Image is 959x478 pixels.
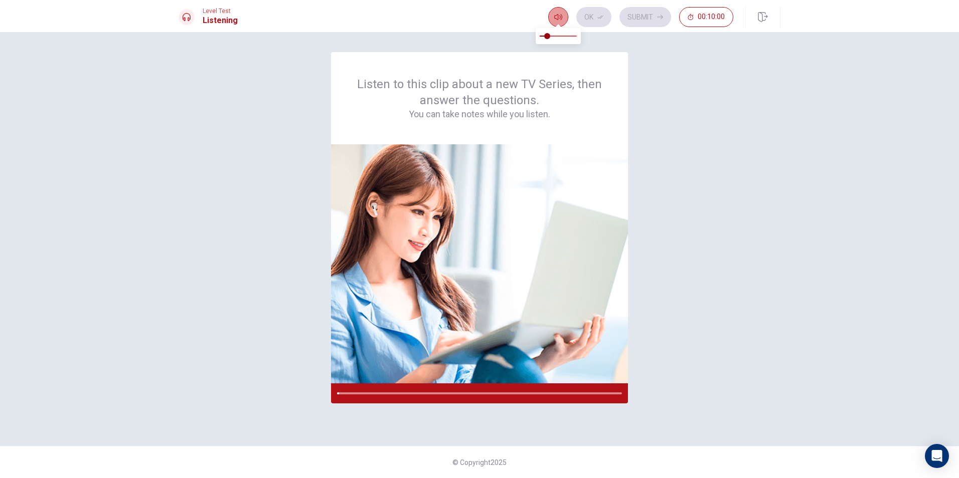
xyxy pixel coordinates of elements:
div: Open Intercom Messenger [925,444,949,468]
h1: Listening [203,15,238,27]
h4: You can take notes while you listen. [355,108,604,120]
img: passage image [331,144,628,383]
span: 00:10:00 [698,13,725,21]
div: Listen to this clip about a new TV Series, then answer the questions. [355,76,604,120]
span: Level Test [203,8,238,15]
button: 00:10:00 [679,7,733,27]
span: © Copyright 2025 [452,458,507,466]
